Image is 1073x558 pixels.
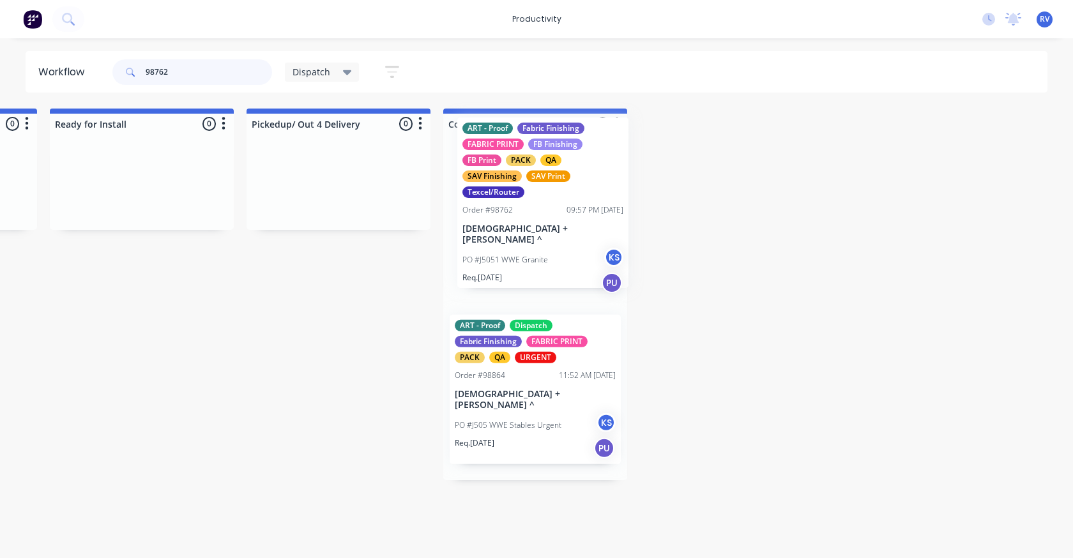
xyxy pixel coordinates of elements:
div: Workflow [38,64,91,80]
span: RV [1040,13,1049,25]
img: Factory [23,10,42,29]
input: Search for orders... [146,59,272,85]
div: productivity [506,10,568,29]
span: Dispatch [293,65,330,79]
